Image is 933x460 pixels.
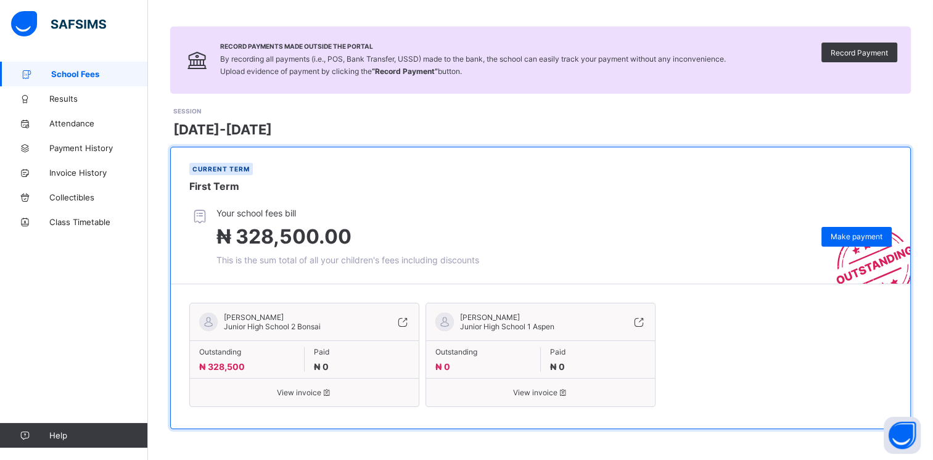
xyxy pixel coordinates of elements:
[189,180,239,192] span: First Term
[460,322,554,331] span: Junior High School 1 Aspen
[314,347,410,356] span: Paid
[460,313,554,322] span: [PERSON_NAME]
[11,11,106,37] img: safsims
[49,118,148,128] span: Attendance
[821,213,910,284] img: outstanding-stamp.3c148f88c3ebafa6da95868fa43343a1.svg
[550,361,565,372] span: ₦ 0
[224,322,321,331] span: Junior High School 2 Bonsai
[173,121,272,138] span: [DATE]-[DATE]
[199,361,245,372] span: ₦ 328,500
[49,168,148,178] span: Invoice History
[49,217,148,227] span: Class Timetable
[884,417,921,454] button: Open asap
[49,192,148,202] span: Collectibles
[216,208,479,218] span: Your school fees bill
[51,69,148,79] span: School Fees
[314,361,329,372] span: ₦ 0
[550,347,646,356] span: Paid
[220,43,726,50] span: Record Payments Made Outside the Portal
[220,54,726,76] span: By recording all payments (i.e., POS, Bank Transfer, USSD) made to the bank, the school can easil...
[372,67,438,76] b: “Record Payment”
[49,143,148,153] span: Payment History
[173,107,201,115] span: SESSION
[216,224,351,248] span: ₦ 328,500.00
[435,347,531,356] span: Outstanding
[49,94,148,104] span: Results
[831,48,888,57] span: Record Payment
[216,255,479,265] span: This is the sum total of all your children's fees including discounts
[224,313,321,322] span: [PERSON_NAME]
[199,347,295,356] span: Outstanding
[192,165,250,173] span: Current term
[831,232,882,241] span: Make payment
[199,388,409,397] span: View invoice
[435,388,646,397] span: View invoice
[435,361,450,372] span: ₦ 0
[49,430,147,440] span: Help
